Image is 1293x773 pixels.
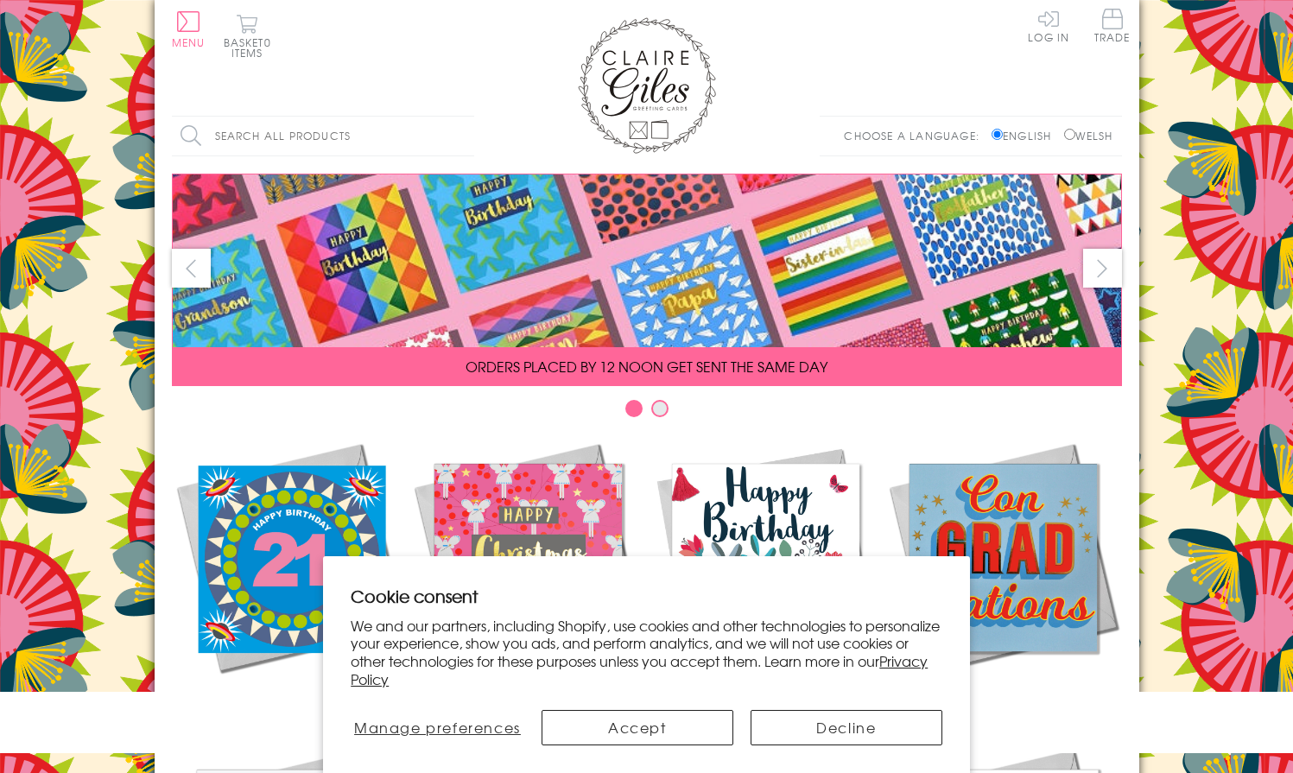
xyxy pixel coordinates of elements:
[172,249,211,288] button: prev
[457,117,474,155] input: Search
[542,710,733,745] button: Accept
[844,128,988,143] p: Choose a language:
[233,689,346,710] span: New Releases
[351,617,942,688] p: We and our partners, including Shopify, use cookies and other technologies to personalize your ex...
[351,710,523,745] button: Manage preferences
[172,11,206,48] button: Menu
[625,400,643,417] button: Carousel Page 1 (Current Slide)
[647,439,884,710] a: Birthdays
[351,650,928,689] a: Privacy Policy
[172,117,474,155] input: Search all products
[578,17,716,154] img: Claire Giles Greetings Cards
[231,35,271,60] span: 0 items
[1094,9,1131,42] span: Trade
[172,35,206,50] span: Menu
[884,439,1122,710] a: Academic
[172,439,409,710] a: New Releases
[224,14,271,58] button: Basket0 items
[1028,9,1069,42] a: Log In
[172,399,1122,426] div: Carousel Pagination
[466,356,827,377] span: ORDERS PLACED BY 12 NOON GET SENT THE SAME DAY
[1064,129,1075,140] input: Welsh
[959,689,1048,710] span: Academic
[1083,249,1122,288] button: next
[751,710,942,745] button: Decline
[354,717,521,738] span: Manage preferences
[992,129,1003,140] input: English
[651,400,669,417] button: Carousel Page 2
[351,584,942,608] h2: Cookie consent
[1064,128,1113,143] label: Welsh
[992,128,1060,143] label: English
[409,439,647,710] a: Christmas
[1094,9,1131,46] a: Trade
